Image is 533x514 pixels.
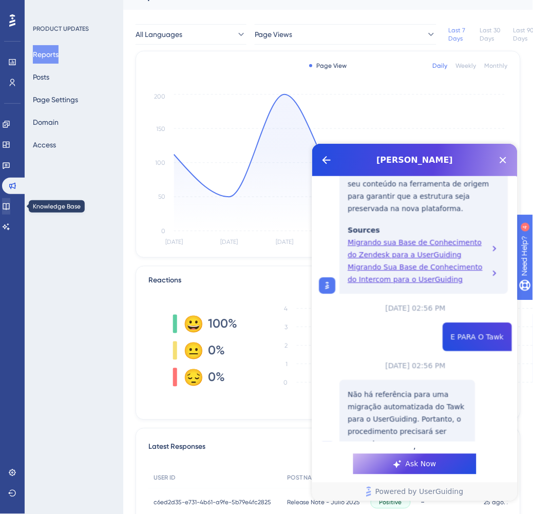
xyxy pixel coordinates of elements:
[283,379,288,386] tspan: 0
[183,369,200,386] div: 😔
[480,26,505,43] div: Last 30 Days
[154,499,271,507] span: c6ed2d35-e731-4b61-a9fe-5b79e4fc2825
[284,305,288,312] tspan: 4
[155,159,165,166] tspan: 100
[136,24,246,45] button: All Languages
[284,342,288,349] tspan: 2
[24,3,64,15] span: Need Help?
[287,499,360,507] span: Release Note - Julio 2025
[255,28,292,41] span: Page Views
[156,125,165,132] tspan: 150
[485,62,508,70] div: Monthly
[312,144,518,501] iframe: UserGuiding AI Assistant
[148,275,508,287] div: Reactions
[208,342,225,359] span: 0%
[421,498,474,507] div: -
[158,194,165,201] tspan: 50
[285,360,288,368] tspan: 1
[284,323,288,331] tspan: 3
[433,62,448,70] div: Daily
[154,93,165,101] tspan: 200
[154,474,176,482] span: USER ID
[71,5,74,13] div: 4
[208,316,237,332] span: 100%
[276,239,293,246] tspan: [DATE]
[449,26,471,43] div: Last 7 Days
[310,62,347,70] div: Page View
[165,239,183,246] tspan: [DATE]
[183,316,200,332] div: 😀
[379,499,402,507] span: Positive
[221,239,238,246] tspan: [DATE]
[136,28,182,41] span: All Languages
[456,62,477,70] div: Weekly
[208,369,225,386] span: 0%
[287,474,320,482] span: POST NAME
[183,342,200,359] div: 😐
[148,441,205,460] span: Latest Responses
[255,24,436,45] button: Page Views
[161,227,165,235] tspan: 0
